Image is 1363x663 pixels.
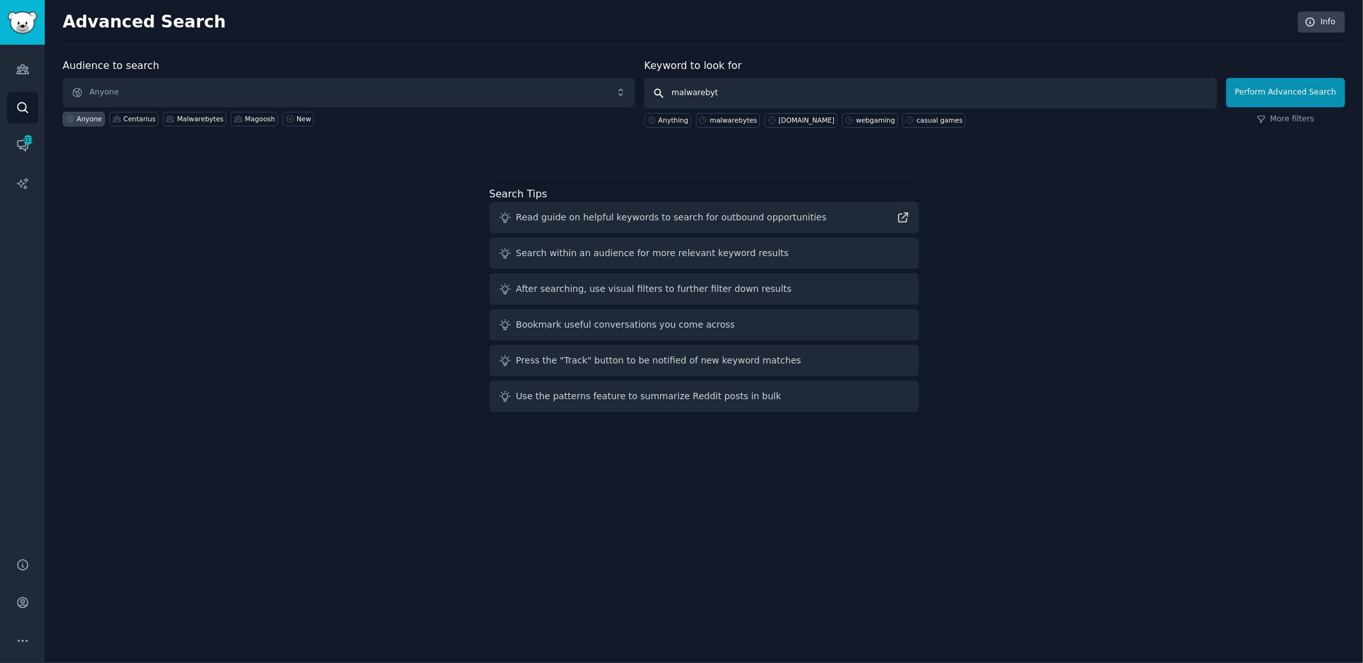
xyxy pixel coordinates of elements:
[856,116,895,125] div: webgaming
[658,116,688,125] div: Anything
[1257,114,1314,125] a: More filters
[644,59,742,72] label: Keyword to look for
[296,114,311,123] div: New
[516,282,792,296] div: After searching, use visual filters to further filter down results
[8,11,37,34] img: GummySearch logo
[516,390,782,403] div: Use the patterns feature to summarize Reddit posts in bulk
[516,247,789,260] div: Search within an audience for more relevant keyword results
[7,130,38,161] a: 313
[77,114,102,123] div: Anyone
[22,135,34,144] span: 313
[516,354,801,367] div: Press the "Track" button to be notified of new keyword matches
[489,188,548,200] label: Search Tips
[644,78,1217,109] input: Any keyword
[778,116,835,125] div: [DOMAIN_NAME]
[516,211,827,224] div: Read guide on helpful keywords to search for outbound opportunities
[63,59,159,72] label: Audience to search
[516,318,735,331] div: Bookmark useful conversations you come across
[282,112,314,126] a: New
[1298,11,1345,33] a: Info
[710,116,757,125] div: malwarebytes
[916,116,962,125] div: casual games
[63,78,635,107] button: Anyone
[177,114,224,123] div: Malwarebytes
[123,114,155,123] div: Centarius
[1226,78,1345,107] button: Perform Advanced Search
[63,12,1291,33] h2: Advanced Search
[245,114,275,123] div: Magoosh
